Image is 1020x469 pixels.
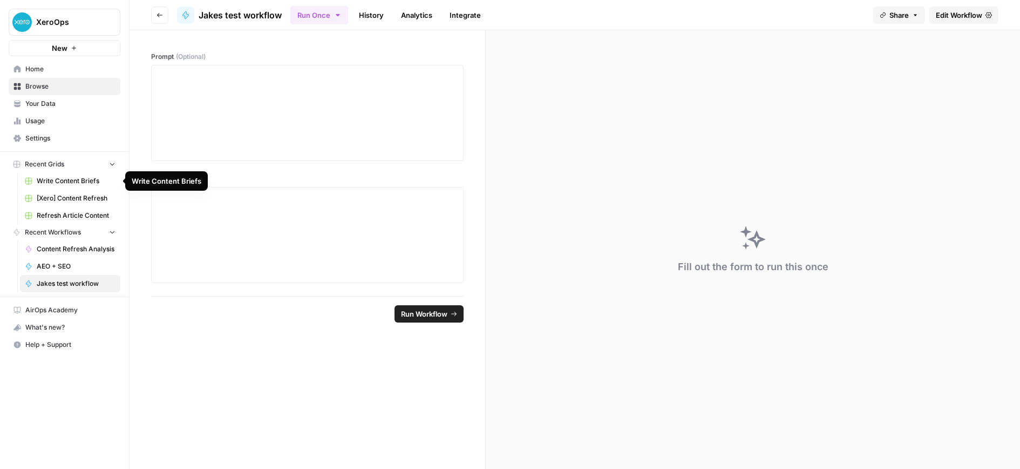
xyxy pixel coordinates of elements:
[25,159,64,169] span: Recent Grids
[9,40,120,56] button: New
[25,133,115,143] span: Settings
[177,6,282,24] a: Jakes test workflow
[25,116,115,126] span: Usage
[199,9,282,22] span: Jakes test workflow
[20,172,120,190] a: Write Content Briefs
[25,340,115,350] span: Help + Support
[9,224,120,240] button: Recent Workflows
[36,17,101,28] span: XeroOps
[37,211,115,220] span: Refresh Article Content
[9,336,120,353] button: Help + Support
[20,190,120,207] a: [Xero] Content Refresh
[9,95,120,112] a: Your Data
[12,12,32,32] img: XeroOps Logo
[37,244,115,254] span: Content Refresh Analysis
[9,112,120,130] a: Usage
[9,130,120,147] a: Settings
[37,176,115,186] span: Write Content Briefs
[37,262,115,271] span: AEO + SEO
[9,319,120,336] button: What's new?
[9,301,120,319] a: AirOps Academy
[395,6,439,24] a: Analytics
[132,176,201,186] div: Write Content Briefs
[873,6,925,24] button: Share
[9,9,120,36] button: Workspace: XeroOps
[290,6,348,24] button: Run Once
[20,240,120,258] a: Content Refresh Analysis
[25,227,81,237] span: Recent Workflows
[52,43,67,53] span: New
[9,319,120,336] div: What's new?
[151,52,464,62] label: Prompt
[9,61,120,78] a: Home
[176,52,206,62] span: (Optional)
[9,156,120,172] button: Recent Grids
[443,6,487,24] a: Integrate
[37,193,115,203] span: [Xero] Content Refresh
[889,10,909,21] span: Share
[929,6,998,24] a: Edit Workflow
[9,78,120,95] a: Browse
[25,82,115,91] span: Browse
[20,275,120,292] a: Jakes test workflow
[25,305,115,315] span: AirOps Academy
[151,174,464,184] label: Topic
[401,309,447,319] span: Run Workflow
[678,259,828,274] div: Fill out the form to run this once
[37,279,115,289] span: Jakes test workflow
[25,64,115,74] span: Home
[20,207,120,224] a: Refresh Article Content
[395,305,464,323] button: Run Workflow
[25,99,115,109] span: Your Data
[936,10,982,21] span: Edit Workflow
[352,6,390,24] a: History
[20,258,120,275] a: AEO + SEO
